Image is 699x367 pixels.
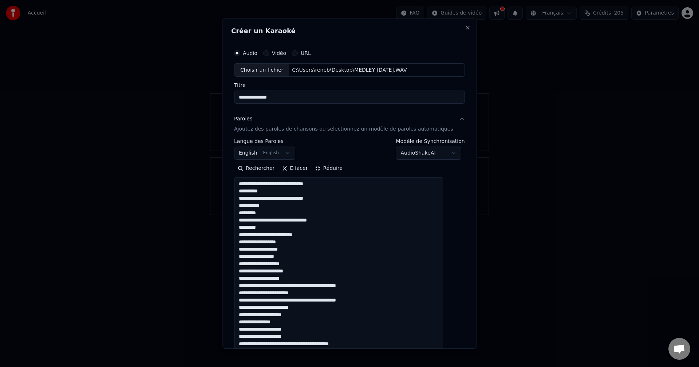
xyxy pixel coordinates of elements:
[301,50,311,55] label: URL
[231,27,468,34] h2: Créer un Karaoké
[278,163,311,174] button: Effacer
[234,109,465,139] button: ParolesAjoutez des paroles de chansons ou sélectionnez un modèle de paroles automatiques
[234,163,278,174] button: Rechercher
[234,83,465,88] label: Titre
[289,66,410,73] div: C:\Users\reneb\Desktop\MEDLEY [DATE].WAV
[396,139,465,144] label: Modèle de Synchronisation
[234,139,295,144] label: Langue des Paroles
[272,50,286,55] label: Vidéo
[312,163,346,174] button: Réduire
[234,115,252,123] div: Paroles
[234,125,453,133] p: Ajoutez des paroles de chansons ou sélectionnez un modèle de paroles automatiques
[234,63,289,76] div: Choisir un fichier
[243,50,257,55] label: Audio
